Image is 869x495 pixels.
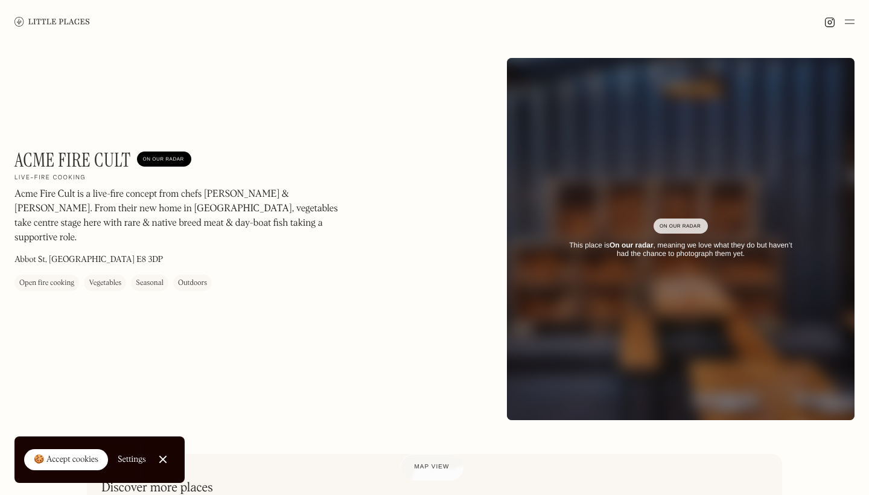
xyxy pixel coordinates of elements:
span: Map view [415,464,450,470]
a: 🍪 Accept cookies [24,449,108,471]
div: This place is , meaning we love what they do but haven’t had the chance to photograph them yet. [562,241,799,258]
h2: Live-fire cooking [14,174,86,182]
div: Close Cookie Popup [162,459,163,460]
strong: On our radar [610,241,654,249]
div: Settings [118,455,146,464]
a: Close Cookie Popup [151,447,175,471]
h1: Acme Fire Cult [14,148,131,171]
p: Abbot St, [GEOGRAPHIC_DATA] E8 3DP [14,254,163,266]
a: Settings [118,446,146,473]
div: Seasonal [136,277,164,289]
div: Open fire cooking [19,277,74,289]
div: 🍪 Accept cookies [34,454,98,466]
div: Outdoors [178,277,207,289]
a: Map view [400,454,464,481]
div: Vegetables [89,277,121,289]
div: On Our Radar [660,220,702,232]
div: On Our Radar [143,153,185,165]
p: Acme Fire Cult is a live-fire concept from chefs [PERSON_NAME] & [PERSON_NAME]. From their new ho... [14,187,340,245]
